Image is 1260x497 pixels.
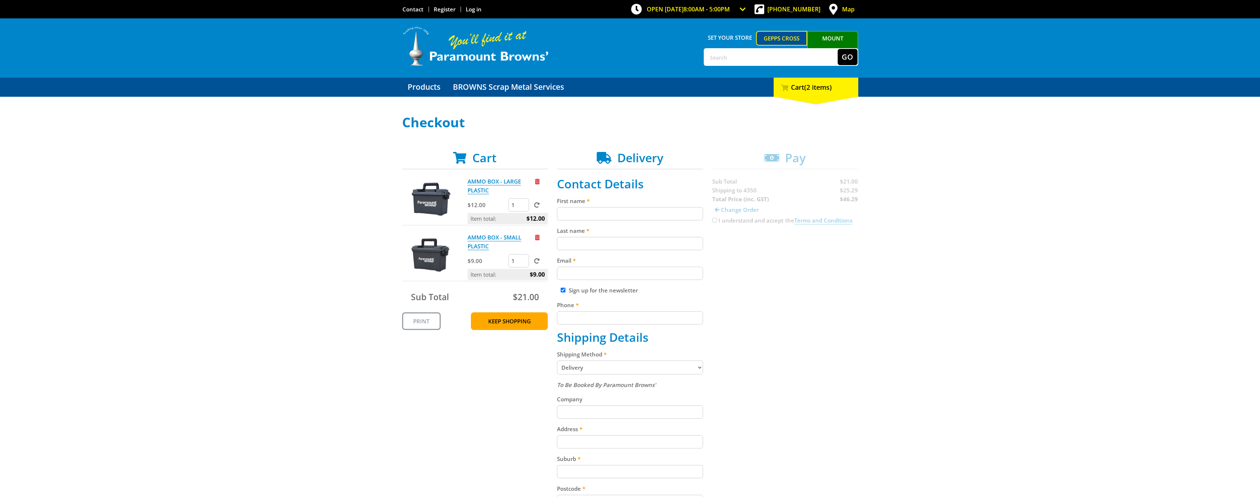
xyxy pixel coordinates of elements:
[468,213,548,224] p: Item total:
[402,6,423,13] a: Go to the Contact page
[402,312,441,330] a: Print
[526,213,545,224] span: $12.00
[684,5,730,13] span: 8:00am - 5:00pm
[468,178,521,194] a: AMMO BOX - LARGE PLASTIC
[557,425,703,433] label: Address
[557,330,703,344] h2: Shipping Details
[557,435,703,448] input: Please enter your address.
[468,234,521,250] a: AMMO BOX - SMALL PLASTIC
[774,78,858,97] div: Cart
[557,350,703,359] label: Shipping Method
[557,256,703,265] label: Email
[617,150,663,166] span: Delivery
[535,178,540,185] a: Remove from cart
[530,269,545,280] span: $9.00
[557,196,703,205] label: First name
[557,226,703,235] label: Last name
[471,312,548,330] a: Keep Shopping
[557,207,703,220] input: Please enter your first name.
[557,484,703,493] label: Postcode
[513,291,539,303] span: $21.00
[468,200,507,209] p: $12.00
[409,233,453,277] img: AMMO BOX - SMALL PLASTIC
[557,395,703,404] label: Company
[704,49,838,65] input: Search
[535,234,540,241] a: Remove from cart
[557,177,703,191] h2: Contact Details
[557,267,703,280] input: Please enter your email address.
[557,311,703,324] input: Please enter your telephone number.
[804,83,832,92] span: (2 items)
[447,78,569,97] a: Go to the BROWNS Scrap Metal Services page
[557,237,703,250] input: Please enter your last name.
[557,381,656,388] em: To Be Booked By Paramount Browns'
[557,454,703,463] label: Suburb
[409,177,453,221] img: AMMO BOX - LARGE PLASTIC
[468,256,507,265] p: $9.00
[557,465,703,478] input: Please enter your suburb.
[647,5,730,13] span: OPEN [DATE]
[466,6,482,13] a: Log in
[704,31,756,44] span: Set your store
[756,31,807,46] a: Gepps Cross
[557,301,703,309] label: Phone
[472,150,497,166] span: Cart
[402,115,858,130] h1: Checkout
[402,78,446,97] a: Go to the Products page
[838,49,858,65] button: Go
[468,269,548,280] p: Item total:
[402,26,549,67] img: Paramount Browns'
[807,31,858,59] a: Mount [PERSON_NAME]
[557,361,703,374] select: Please select a shipping method.
[434,6,455,13] a: Go to the registration page
[411,291,449,303] span: Sub Total
[569,287,638,294] label: Sign up for the newsletter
